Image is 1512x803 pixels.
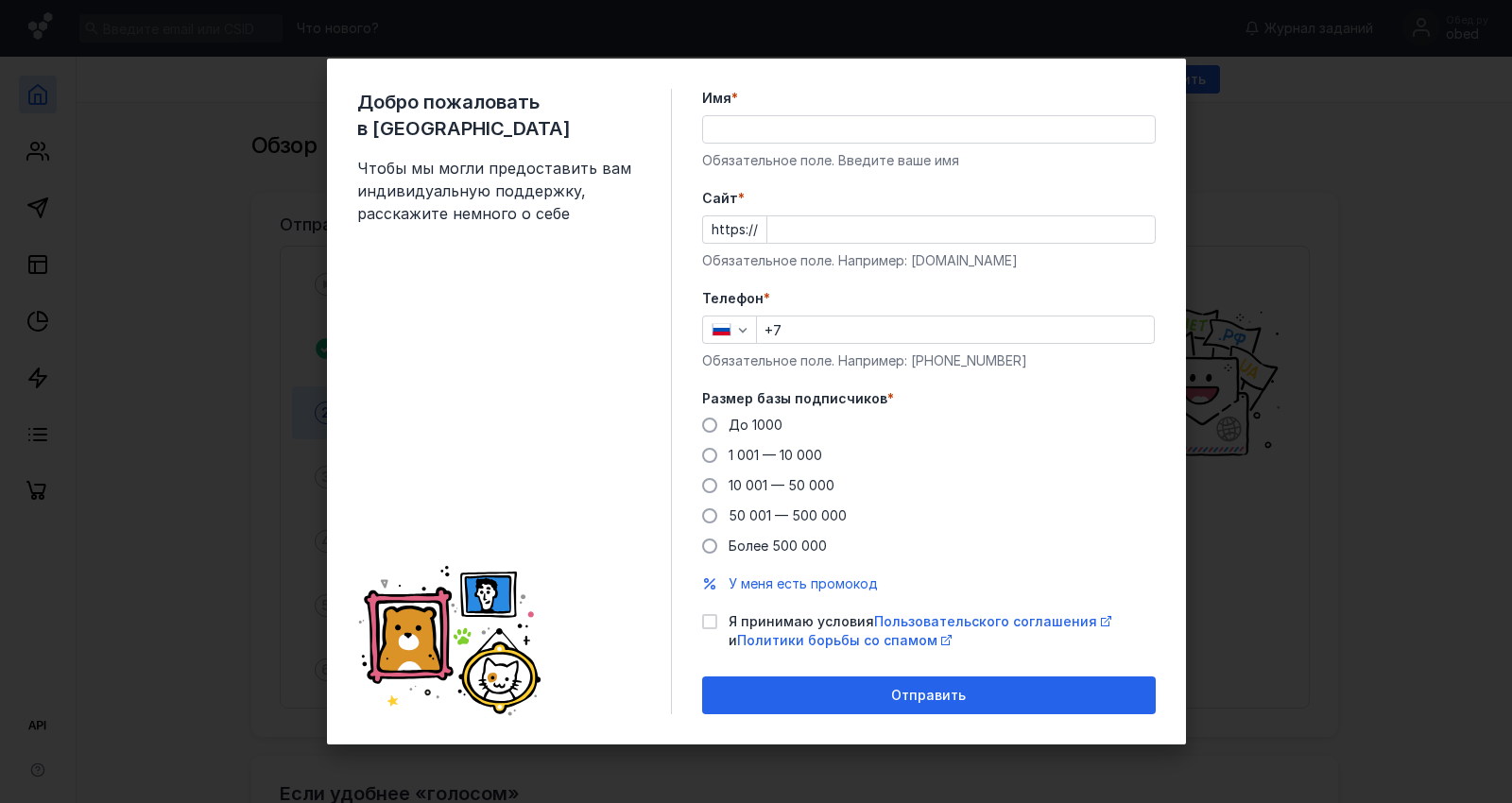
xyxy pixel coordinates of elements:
[702,251,1156,270] div: Обязательное поле. Например: [DOMAIN_NAME]
[729,507,847,523] span: 50 001 — 500 000
[702,676,1156,714] button: Отправить
[874,613,1097,629] span: Пользовательского соглашения
[729,575,878,591] span: У меня есть промокод
[729,417,782,433] span: До 1000
[702,389,887,408] span: Размер базы подписчиков
[357,89,641,142] span: Добро пожаловать в [GEOGRAPHIC_DATA]
[702,151,1156,170] div: Обязательное поле. Введите ваше имя
[702,89,731,108] span: Имя
[729,477,834,493] span: 10 001 — 50 000
[737,632,952,648] a: Политики борьбы со спамом
[874,613,1111,629] a: Пользовательского соглашения
[729,538,827,554] span: Более 500 000
[729,447,822,463] span: 1 001 — 10 000
[891,688,966,704] span: Отправить
[702,351,1156,370] div: Обязательное поле. Например: [PHONE_NUMBER]
[357,157,641,225] span: Чтобы мы могли предоставить вам индивидуальную поддержку, расскажите немного о себе
[702,189,738,208] span: Cайт
[737,632,937,648] span: Политики борьбы со спамом
[729,574,878,593] button: У меня есть промокод
[702,289,764,308] span: Телефон
[729,612,1156,650] span: Я принимаю условия и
